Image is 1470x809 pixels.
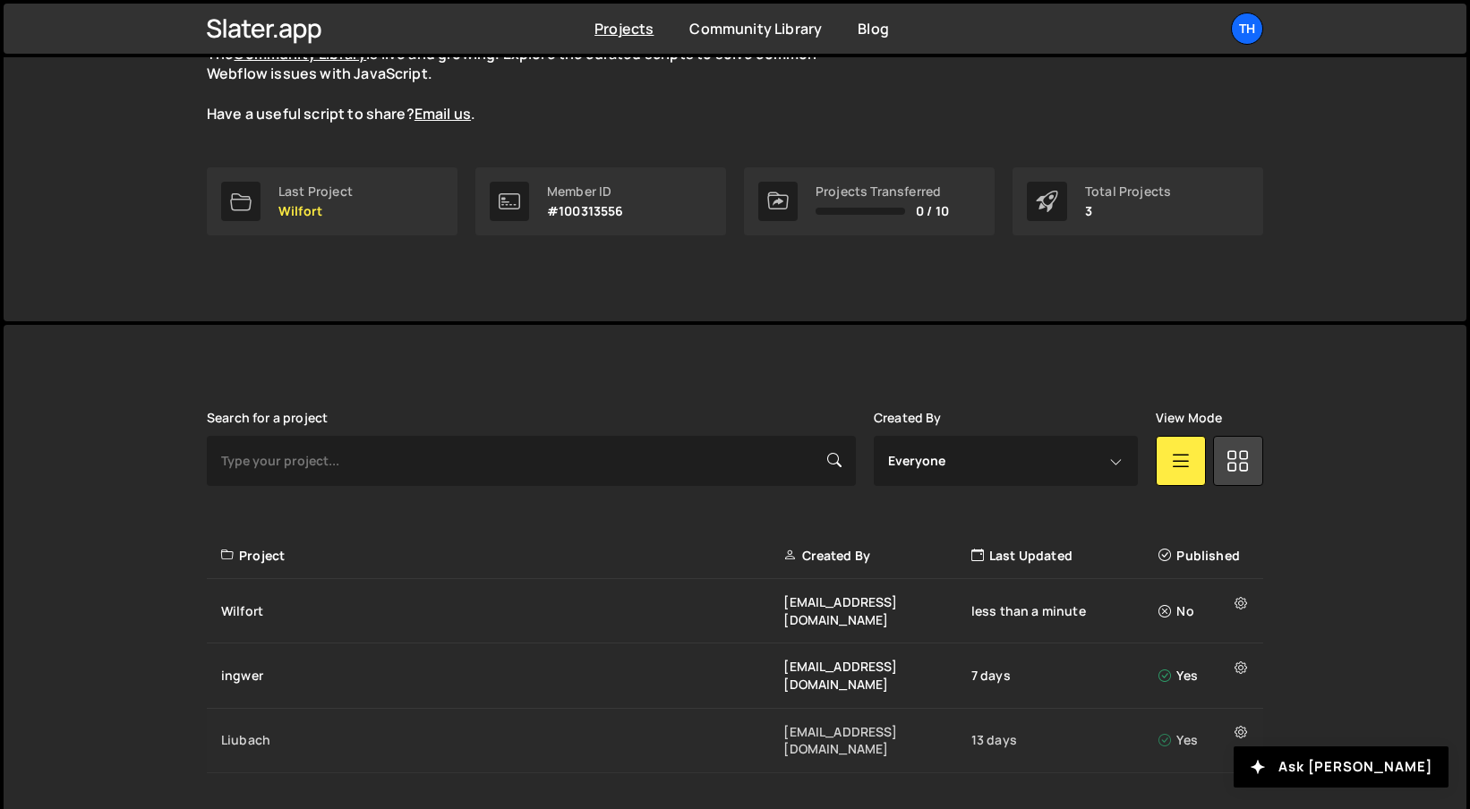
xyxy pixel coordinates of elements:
p: Wilfort [278,204,353,218]
label: View Mode [1156,411,1222,425]
span: 0 / 10 [916,204,949,218]
div: 13 days [971,731,1158,749]
a: ingwer [EMAIL_ADDRESS][DOMAIN_NAME] 7 days Yes [207,643,1263,708]
p: 3 [1085,204,1171,218]
div: Liubach [221,731,783,749]
div: [EMAIL_ADDRESS][DOMAIN_NAME] [783,723,970,758]
a: Liubach [EMAIL_ADDRESS][DOMAIN_NAME] 13 days Yes [207,709,1263,773]
a: Projects [594,19,654,38]
div: Last Updated [971,547,1158,565]
label: Created By [874,411,942,425]
p: The is live and growing. Explore the curated scripts to solve common Webflow issues with JavaScri... [207,44,851,124]
div: [EMAIL_ADDRESS][DOMAIN_NAME] [783,658,970,693]
a: Last Project Wilfort [207,167,457,235]
div: No [1158,602,1252,620]
a: Community Library [689,19,822,38]
div: Project [221,547,783,565]
a: Blog [858,19,889,38]
div: Last Project [278,184,353,199]
div: Published [1158,547,1252,565]
div: Total Projects [1085,184,1171,199]
a: Wilfort [EMAIL_ADDRESS][DOMAIN_NAME] less than a minute No [207,579,1263,643]
div: ingwer [221,667,783,685]
div: 7 days [971,667,1158,685]
div: less than a minute [971,602,1158,620]
div: Wilfort [221,602,783,620]
p: #100313556 [547,204,624,218]
input: Type your project... [207,436,856,486]
div: Member ID [547,184,624,199]
a: Email us [415,104,471,123]
div: Yes [1158,667,1252,685]
label: Search for a project [207,411,328,425]
a: Th [1231,13,1263,45]
div: Yes [1158,731,1252,749]
button: Ask [PERSON_NAME] [1234,746,1449,788]
div: Created By [783,547,970,565]
div: Projects Transferred [816,184,949,199]
div: [EMAIL_ADDRESS][DOMAIN_NAME] [783,593,970,628]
